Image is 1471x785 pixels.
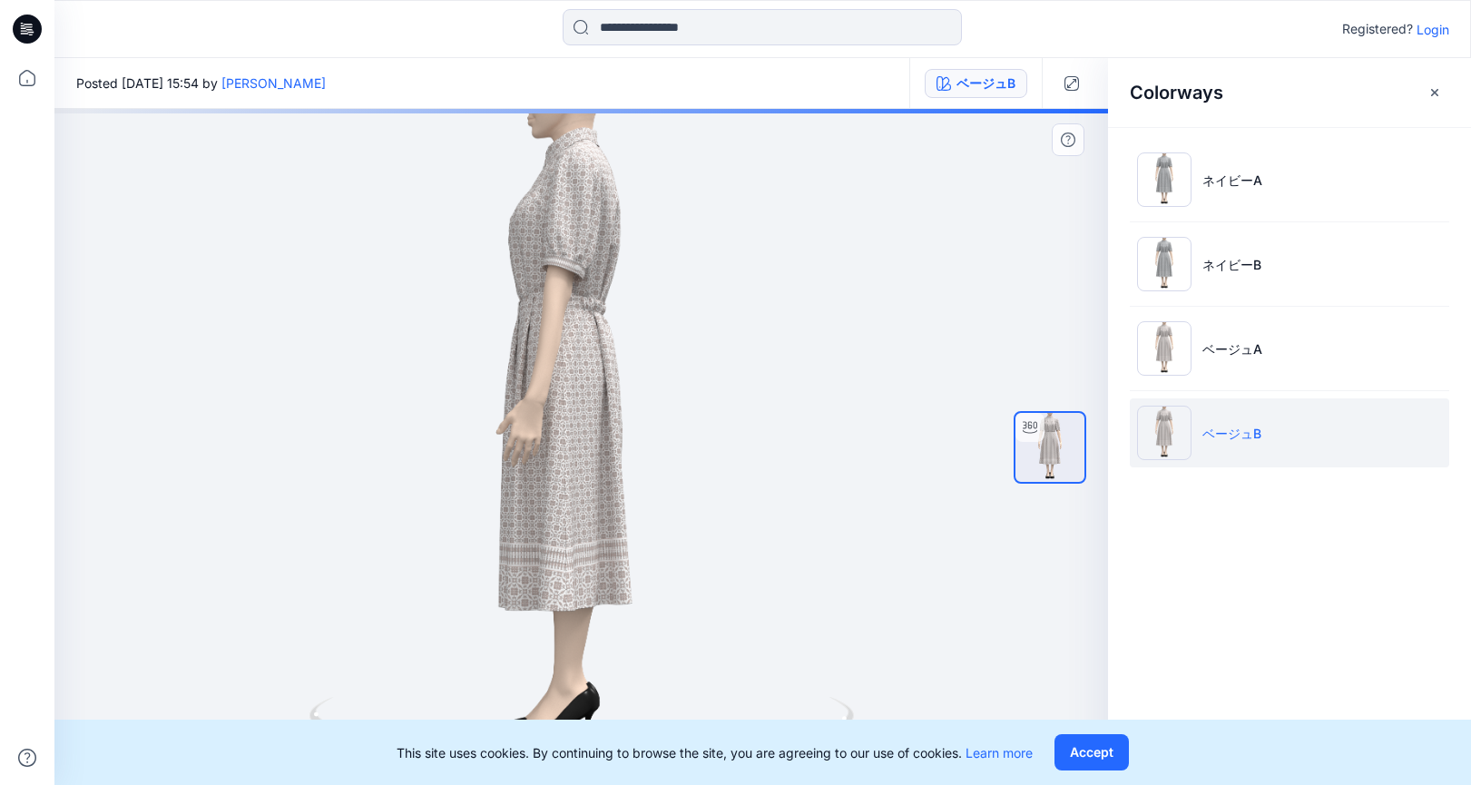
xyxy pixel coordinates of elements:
p: ネイビーB [1202,255,1261,274]
a: [PERSON_NAME] [221,75,326,91]
button: Accept [1054,734,1129,770]
p: Login [1417,20,1449,39]
img: ベージュB [1137,406,1192,460]
p: ベージュB [1202,424,1261,443]
p: This site uses cookies. By continuing to browse the site, you are agreeing to our use of cookies. [397,743,1033,762]
img: ネイビーB [1137,237,1192,291]
p: ネイビーA [1202,171,1262,190]
p: Registered? [1342,18,1413,40]
div: ベージュB [956,74,1015,93]
img: turntable-01-10-2025-07:44:23 [1015,413,1084,482]
img: ベージュA [1137,321,1192,376]
p: ベージュA [1202,339,1262,358]
button: ベージュB [925,69,1027,98]
h2: Colorways [1130,82,1223,103]
img: ネイビーA [1137,152,1192,207]
a: Learn more [966,745,1033,760]
span: Posted [DATE] 15:54 by [76,74,326,93]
